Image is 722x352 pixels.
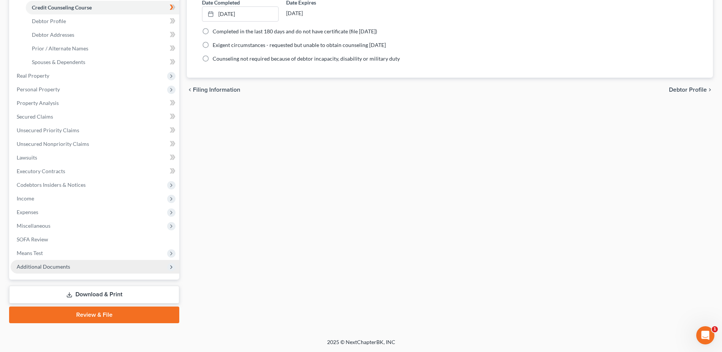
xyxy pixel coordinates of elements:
[17,154,37,161] span: Lawsuits
[213,28,377,34] span: Completed in the last 180 days and do not have certificate (file [DATE])
[286,6,362,20] div: [DATE]
[11,137,179,151] a: Unsecured Nonpriority Claims
[11,96,179,110] a: Property Analysis
[9,286,179,304] a: Download & Print
[202,7,278,21] a: [DATE]
[32,59,85,65] span: Spouses & Dependents
[11,124,179,137] a: Unsecured Priority Claims
[26,42,179,55] a: Prior / Alternate Names
[11,151,179,164] a: Lawsuits
[17,195,34,202] span: Income
[11,233,179,246] a: SOFA Review
[17,141,89,147] span: Unsecured Nonpriority Claims
[26,14,179,28] a: Debtor Profile
[17,127,79,133] span: Unsecured Priority Claims
[17,181,86,188] span: Codebtors Insiders & Notices
[17,113,53,120] span: Secured Claims
[26,1,179,14] a: Credit Counseling Course
[213,42,386,48] span: Exigent circumstances - requested but unable to obtain counseling [DATE]
[17,209,38,215] span: Expenses
[17,236,48,242] span: SOFA Review
[17,72,49,79] span: Real Property
[669,87,707,93] span: Debtor Profile
[187,87,193,93] i: chevron_left
[26,55,179,69] a: Spouses & Dependents
[712,326,718,332] span: 1
[11,164,179,178] a: Executory Contracts
[145,338,577,352] div: 2025 © NextChapterBK, INC
[17,263,70,270] span: Additional Documents
[707,87,713,93] i: chevron_right
[26,28,179,42] a: Debtor Addresses
[696,326,714,344] iframe: Intercom live chat
[32,45,88,52] span: Prior / Alternate Names
[32,18,66,24] span: Debtor Profile
[32,4,92,11] span: Credit Counseling Course
[669,87,713,93] button: Debtor Profile chevron_right
[11,110,179,124] a: Secured Claims
[17,100,59,106] span: Property Analysis
[193,87,240,93] span: Filing Information
[9,307,179,323] a: Review & File
[213,55,400,62] span: Counseling not required because of debtor incapacity, disability or military duty
[32,31,74,38] span: Debtor Addresses
[17,222,50,229] span: Miscellaneous
[187,87,240,93] button: chevron_left Filing Information
[17,86,60,92] span: Personal Property
[17,168,65,174] span: Executory Contracts
[17,250,43,256] span: Means Test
